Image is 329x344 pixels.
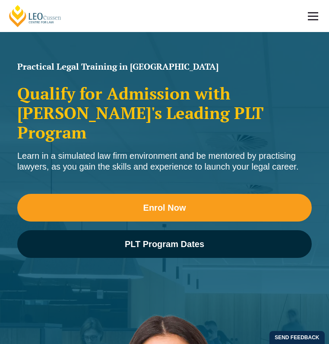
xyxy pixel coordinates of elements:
a: PLT Program Dates [17,230,312,258]
span: Enrol Now [143,203,186,212]
div: Learn in a simulated law firm environment and be mentored by practising lawyers, as you gain the ... [17,151,312,172]
h1: Practical Legal Training in [GEOGRAPHIC_DATA] [17,62,312,71]
h2: Qualify for Admission with [PERSON_NAME]'s Leading PLT Program [17,84,312,142]
span: PLT Program Dates [125,240,204,248]
a: [PERSON_NAME] Centre for Law [8,4,63,28]
a: Enrol Now [17,194,312,222]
